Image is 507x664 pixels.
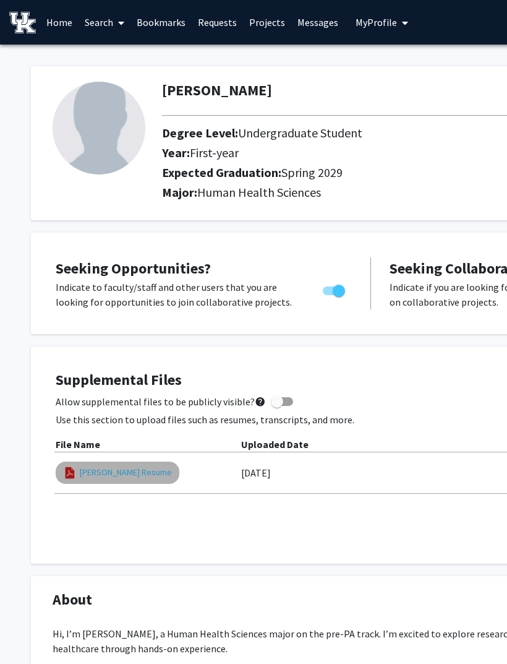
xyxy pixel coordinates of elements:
[56,394,266,409] span: Allow supplemental files to be publicly visible?
[291,1,344,44] a: Messages
[162,82,272,100] h1: [PERSON_NAME]
[130,1,192,44] a: Bookmarks
[9,608,53,655] iframe: Chat
[79,1,130,44] a: Search
[238,125,362,140] span: Undergraduate Student
[56,438,100,451] b: File Name
[197,184,321,200] span: Human Health Sciences
[356,16,397,28] span: My Profile
[192,1,243,44] a: Requests
[241,462,271,483] label: [DATE]
[281,165,343,180] span: Spring 2029
[241,438,309,451] b: Uploaded Date
[53,589,92,611] span: About
[80,466,172,479] a: [PERSON_NAME] Resume
[9,12,36,33] img: University of Kentucky Logo
[56,280,299,309] p: Indicate to faculty/staff and other users that you are looking for opportunities to join collabor...
[190,145,239,160] span: First-year
[56,259,211,278] span: Seeking Opportunities?
[255,394,266,409] mat-icon: help
[53,82,145,175] img: Profile Picture
[40,1,79,44] a: Home
[243,1,291,44] a: Projects
[63,466,77,480] img: pdf_icon.png
[318,280,352,298] div: Toggle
